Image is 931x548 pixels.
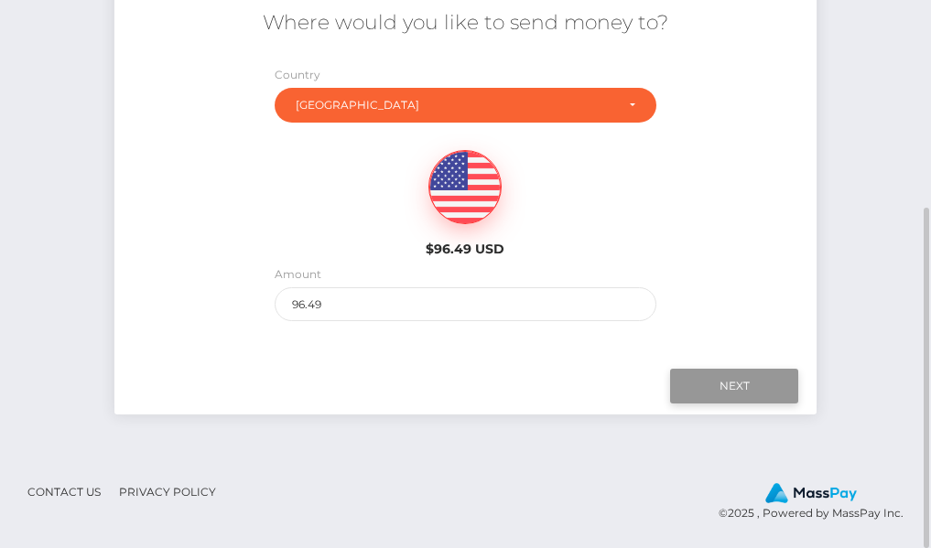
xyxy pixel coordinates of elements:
[275,287,657,321] input: Amount to send in USD (Maximum: 96.49)
[719,482,917,522] div: © 2025 , Powered by MassPay Inc.
[275,88,657,123] button: Canada
[275,67,320,83] label: Country
[765,483,857,503] img: MassPay
[296,98,615,113] div: [GEOGRAPHIC_DATA]
[128,9,804,38] h5: Where would you like to send money to?
[20,478,108,506] a: Contact Us
[382,242,549,257] h6: $96.49 USD
[112,478,223,506] a: Privacy Policy
[275,266,321,283] label: Amount
[670,369,798,403] input: Next
[429,151,501,224] img: USD.png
